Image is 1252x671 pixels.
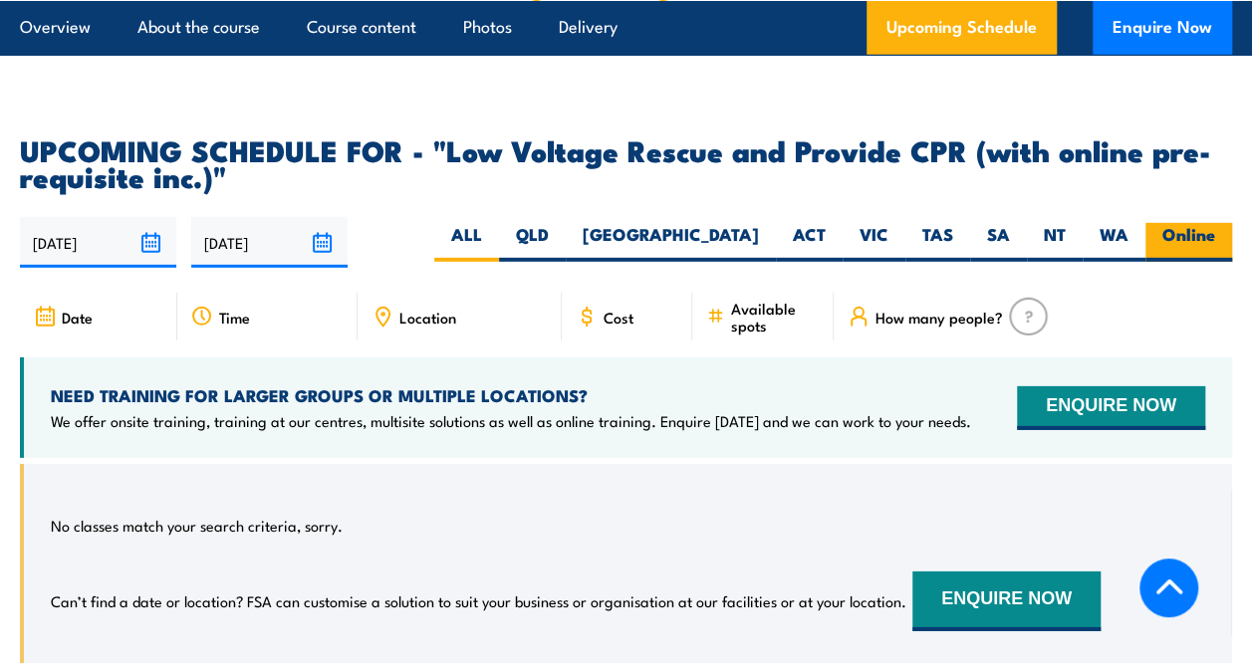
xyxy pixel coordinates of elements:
h2: UPCOMING SCHEDULE FOR - "Low Voltage Rescue and Provide CPR (with online pre-requisite inc.)" [20,136,1232,188]
span: Time [219,309,250,326]
label: QLD [499,223,566,262]
label: ACT [776,223,843,262]
span: How many people? [876,309,1003,326]
label: Online [1145,223,1232,262]
label: VIC [843,223,905,262]
label: SA [970,223,1027,262]
span: Available spots [731,300,820,334]
button: ENQUIRE NOW [912,571,1101,631]
p: Can’t find a date or location? FSA can customise a solution to suit your business or organisation... [51,591,906,611]
label: WA [1083,223,1145,262]
button: ENQUIRE NOW [1017,386,1205,430]
label: [GEOGRAPHIC_DATA] [566,223,776,262]
input: From date [20,217,176,268]
span: Cost [604,309,633,326]
h4: NEED TRAINING FOR LARGER GROUPS OR MULTIPLE LOCATIONS? [51,384,971,406]
input: To date [191,217,348,268]
p: We offer onsite training, training at our centres, multisite solutions as well as online training... [51,411,971,431]
span: Location [399,309,456,326]
label: NT [1027,223,1083,262]
span: Date [62,309,93,326]
label: TAS [905,223,970,262]
p: No classes match your search criteria, sorry. [51,516,343,536]
label: ALL [434,223,499,262]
